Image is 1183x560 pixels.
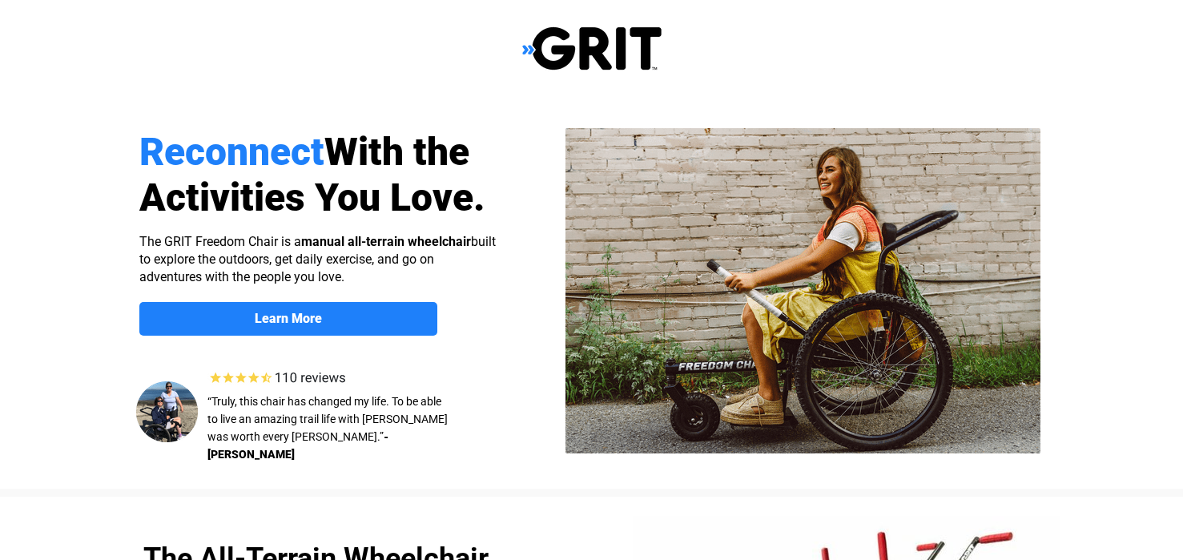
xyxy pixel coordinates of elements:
span: “Truly, this chair has changed my life. To be able to live an amazing trail life with [PERSON_NAM... [207,395,448,443]
span: With the [324,129,469,175]
span: Activities You Love. [139,175,485,220]
strong: manual all-terrain wheelchair [301,234,471,249]
a: Learn More [139,302,437,336]
strong: Learn More [255,311,322,326]
span: The GRIT Freedom Chair is a built to explore the outdoors, get daily exercise, and go on adventur... [139,234,496,284]
span: Reconnect [139,129,324,175]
